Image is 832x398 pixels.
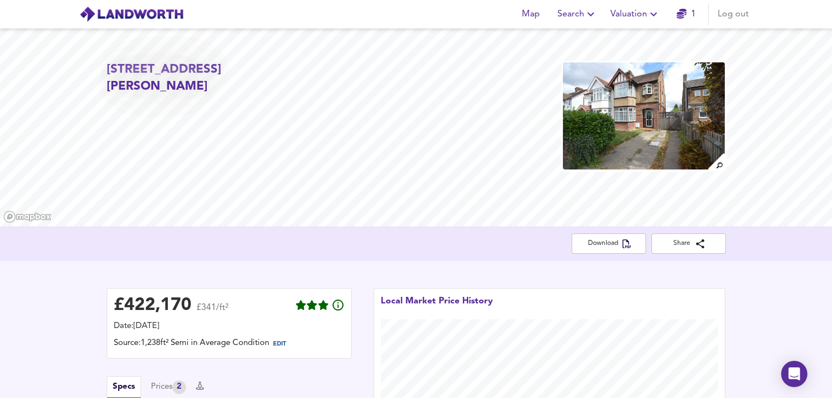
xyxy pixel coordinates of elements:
[514,3,549,25] button: Map
[781,361,807,387] div: Open Intercom Messenger
[151,381,186,394] button: Prices2
[518,7,544,22] span: Map
[172,381,186,394] div: 2
[151,381,186,394] div: Prices
[707,152,726,171] img: search
[107,61,305,96] h2: [STREET_ADDRESS][PERSON_NAME]
[713,3,753,25] button: Log out
[114,320,345,332] div: Date: [DATE]
[114,297,191,314] div: £ 422,170
[580,238,637,249] span: Download
[79,6,184,22] img: logo
[562,61,725,171] img: property
[273,341,286,347] span: EDIT
[669,3,704,25] button: 1
[660,238,717,249] span: Share
[196,303,229,319] span: £341/ft²
[3,210,51,223] a: Mapbox homepage
[718,7,749,22] span: Log out
[381,295,493,319] div: Local Market Price History
[651,233,726,254] button: Share
[553,3,602,25] button: Search
[610,7,660,22] span: Valuation
[606,3,665,25] button: Valuation
[677,7,696,22] a: 1
[114,337,345,352] div: Source: 1,238ft² Semi in Average Condition
[557,7,597,22] span: Search
[572,233,646,254] button: Download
